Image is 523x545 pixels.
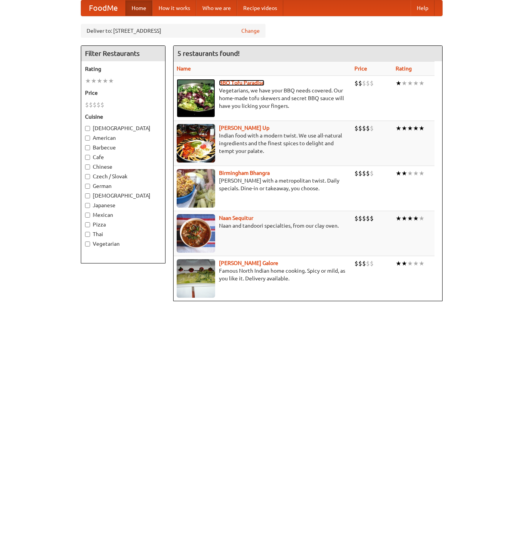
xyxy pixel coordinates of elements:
[396,259,401,268] li: ★
[85,124,161,132] label: [DEMOGRAPHIC_DATA]
[85,134,161,142] label: American
[85,193,90,198] input: [DEMOGRAPHIC_DATA]
[219,260,278,266] a: [PERSON_NAME] Galore
[177,79,215,117] img: tofuparadise.jpg
[411,0,434,16] a: Help
[354,259,358,268] li: $
[85,173,161,180] label: Czech / Slovak
[85,89,161,97] h5: Price
[100,101,104,109] li: $
[413,79,419,87] li: ★
[370,79,374,87] li: $
[396,214,401,223] li: ★
[362,259,366,268] li: $
[362,214,366,223] li: $
[93,101,97,109] li: $
[362,169,366,178] li: $
[85,241,90,247] input: Vegetarian
[177,87,349,110] p: Vegetarians, we have your BBQ needs covered. Our home-made tofu skewers and secret BBQ sauce will...
[219,125,269,131] a: [PERSON_NAME] Up
[85,136,90,141] input: American
[366,259,370,268] li: $
[177,177,349,192] p: [PERSON_NAME] with a metropolitan twist. Daily specials. Dine-in or takeaway, you choose.
[85,184,90,189] input: German
[419,214,424,223] li: ★
[85,232,90,237] input: Thai
[354,169,358,178] li: $
[85,163,161,171] label: Chinese
[354,65,367,72] a: Price
[85,145,90,150] input: Barbecue
[85,144,161,151] label: Barbecue
[85,126,90,131] input: [DEMOGRAPHIC_DATA]
[85,164,90,169] input: Chinese
[85,192,161,200] label: [DEMOGRAPHIC_DATA]
[85,222,90,227] input: Pizza
[177,65,191,72] a: Name
[81,0,125,16] a: FoodMe
[241,27,260,35] a: Change
[85,221,161,228] label: Pizza
[396,124,401,132] li: ★
[366,79,370,87] li: $
[89,101,93,109] li: $
[358,259,362,268] li: $
[97,101,100,109] li: $
[85,155,90,160] input: Cafe
[396,65,412,72] a: Rating
[401,124,407,132] li: ★
[81,24,266,38] div: Deliver to: [STREET_ADDRESS]
[407,169,413,178] li: ★
[358,214,362,223] li: $
[196,0,237,16] a: Who we are
[354,124,358,132] li: $
[401,259,407,268] li: ★
[85,213,90,218] input: Mexican
[358,124,362,132] li: $
[81,46,165,61] h4: Filter Restaurants
[85,65,161,73] h5: Rating
[366,214,370,223] li: $
[370,124,374,132] li: $
[177,222,349,230] p: Naan and tandoori specialties, from our clay oven.
[354,214,358,223] li: $
[85,201,161,209] label: Japanese
[370,169,374,178] li: $
[358,169,362,178] li: $
[219,215,253,221] a: Naan Sequitur
[219,80,264,86] a: BBQ Tofu Paradise
[177,124,215,163] img: curryup.jpg
[85,153,161,161] label: Cafe
[419,259,424,268] li: ★
[362,79,366,87] li: $
[125,0,152,16] a: Home
[413,169,419,178] li: ★
[419,124,424,132] li: ★
[85,113,161,121] h5: Cuisine
[362,124,366,132] li: $
[85,174,90,179] input: Czech / Slovak
[177,132,349,155] p: Indian food with a modern twist. We use all-natural ingredients and the finest spices to delight ...
[177,267,349,282] p: Famous North Indian home cooking. Spicy or mild, as you like it. Delivery available.
[413,259,419,268] li: ★
[407,259,413,268] li: ★
[407,214,413,223] li: ★
[108,77,114,85] li: ★
[85,77,91,85] li: ★
[177,169,215,208] img: bhangra.jpg
[396,79,401,87] li: ★
[219,170,270,176] a: Birmingham Bhangra
[401,79,407,87] li: ★
[413,214,419,223] li: ★
[407,79,413,87] li: ★
[91,77,97,85] li: ★
[366,169,370,178] li: $
[419,79,424,87] li: ★
[85,182,161,190] label: German
[85,211,161,219] label: Mexican
[370,214,374,223] li: $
